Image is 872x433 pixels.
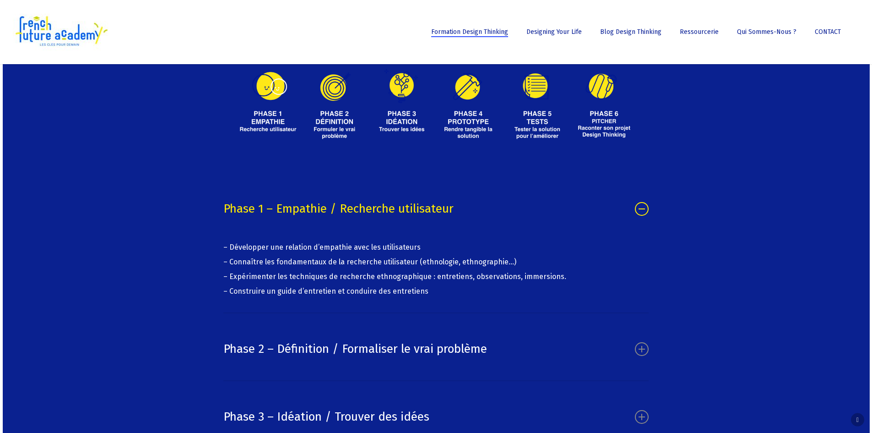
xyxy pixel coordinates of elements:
[431,28,508,36] span: Formation Design Thinking
[680,28,719,36] span: Ressourcerie
[522,29,586,35] a: Designing Your Life
[223,327,649,371] a: Phase 2 – Définition / Formaliser le vrai problème
[223,258,516,266] span: – Connaître les fondamentaux de la recherche utilisateur (ethnologie, ethnographie…)
[675,29,723,35] a: Ressourcerie
[223,243,421,252] span: – Développer une relation d’empathie avec les utilisateurs
[737,28,796,36] span: Qui sommes-nous ?
[600,28,661,36] span: Blog Design Thinking
[526,28,582,36] span: Designing Your Life
[810,29,845,35] a: CONTACT
[223,272,566,281] span: – Expérimenter les techniques de recherche ethnographique : entretiens, observations, immersions.
[815,28,841,36] span: CONTACT
[13,14,109,50] img: French Future Academy
[596,29,666,35] a: Blog Design Thinking
[223,48,649,159] img: formation programme design thinking
[223,187,649,231] a: Phase 1 – Empathie / Recherche utilisateur
[427,29,513,35] a: Formation Design Thinking
[223,287,428,296] span: – Construire un guide d’entretien et conduire des entretiens
[732,29,801,35] a: Qui sommes-nous ?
